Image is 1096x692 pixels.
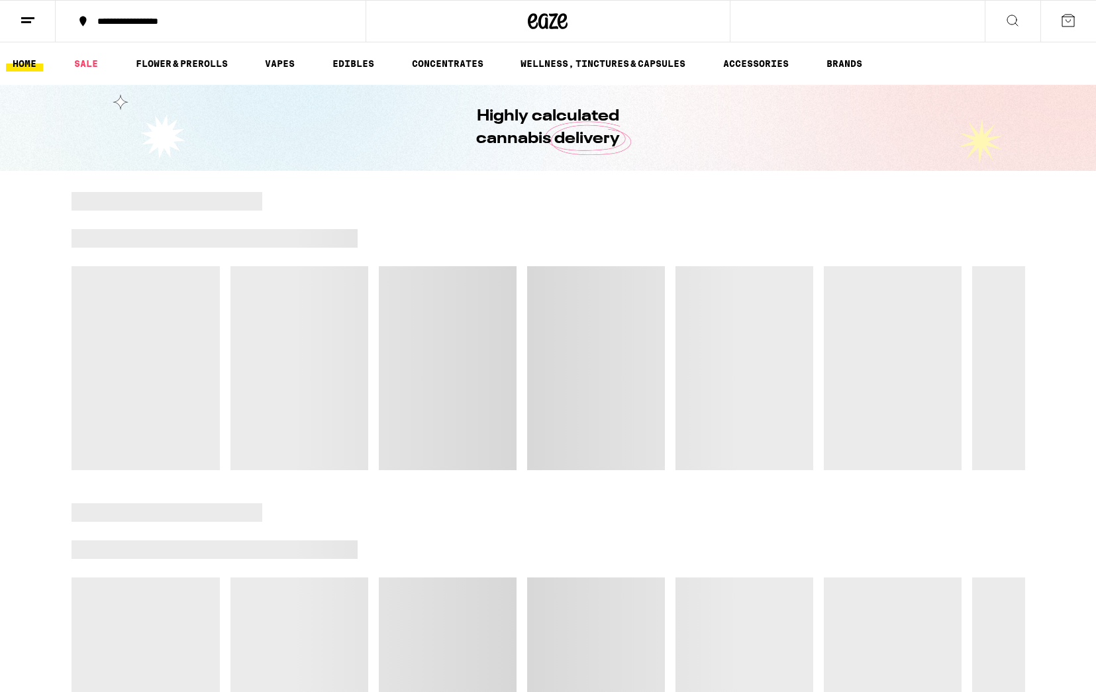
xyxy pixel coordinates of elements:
a: WELLNESS, TINCTURES & CAPSULES [514,56,692,72]
a: SALE [68,56,105,72]
a: EDIBLES [326,56,381,72]
a: ACCESSORIES [717,56,795,72]
h1: Highly calculated cannabis delivery [439,105,658,150]
a: CONCENTRATES [405,56,490,72]
a: BRANDS [820,56,869,72]
a: FLOWER & PREROLLS [129,56,234,72]
a: VAPES [258,56,301,72]
a: HOME [6,56,43,72]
